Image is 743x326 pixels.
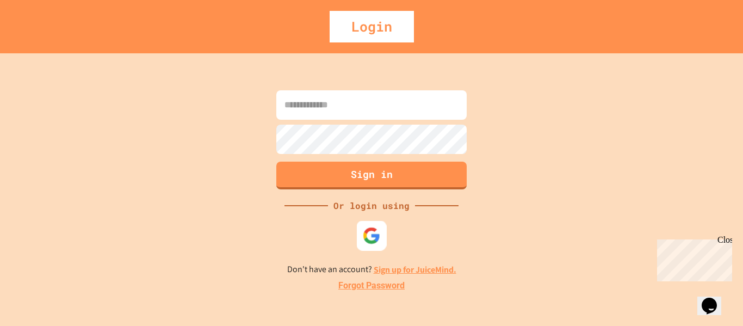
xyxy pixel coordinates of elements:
[4,4,75,69] div: Chat with us now!Close
[287,263,456,276] p: Don't have an account?
[330,11,414,42] div: Login
[697,282,732,315] iframe: chat widget
[374,264,456,275] a: Sign up for JuiceMind.
[328,199,415,212] div: Or login using
[338,279,405,292] a: Forgot Password
[653,235,732,281] iframe: chat widget
[363,226,381,244] img: google-icon.svg
[276,162,467,189] button: Sign in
